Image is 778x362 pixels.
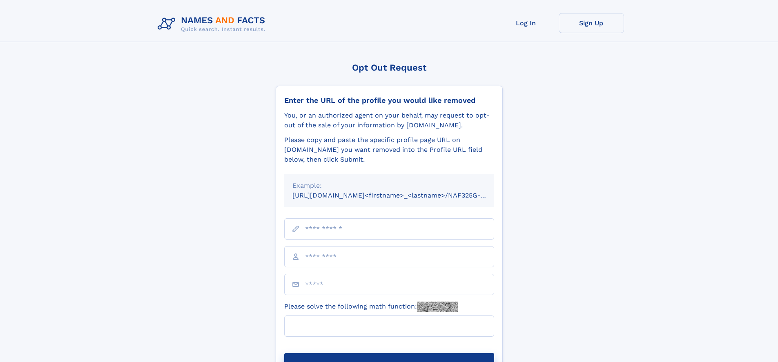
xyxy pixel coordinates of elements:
[292,181,486,191] div: Example:
[284,135,494,164] div: Please copy and paste the specific profile page URL on [DOMAIN_NAME] you want removed into the Pr...
[276,62,503,73] div: Opt Out Request
[154,13,272,35] img: Logo Names and Facts
[493,13,559,33] a: Log In
[284,302,458,312] label: Please solve the following math function:
[284,96,494,105] div: Enter the URL of the profile you would like removed
[292,191,510,199] small: [URL][DOMAIN_NAME]<firstname>_<lastname>/NAF325G-xxxxxxxx
[284,111,494,130] div: You, or an authorized agent on your behalf, may request to opt-out of the sale of your informatio...
[559,13,624,33] a: Sign Up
